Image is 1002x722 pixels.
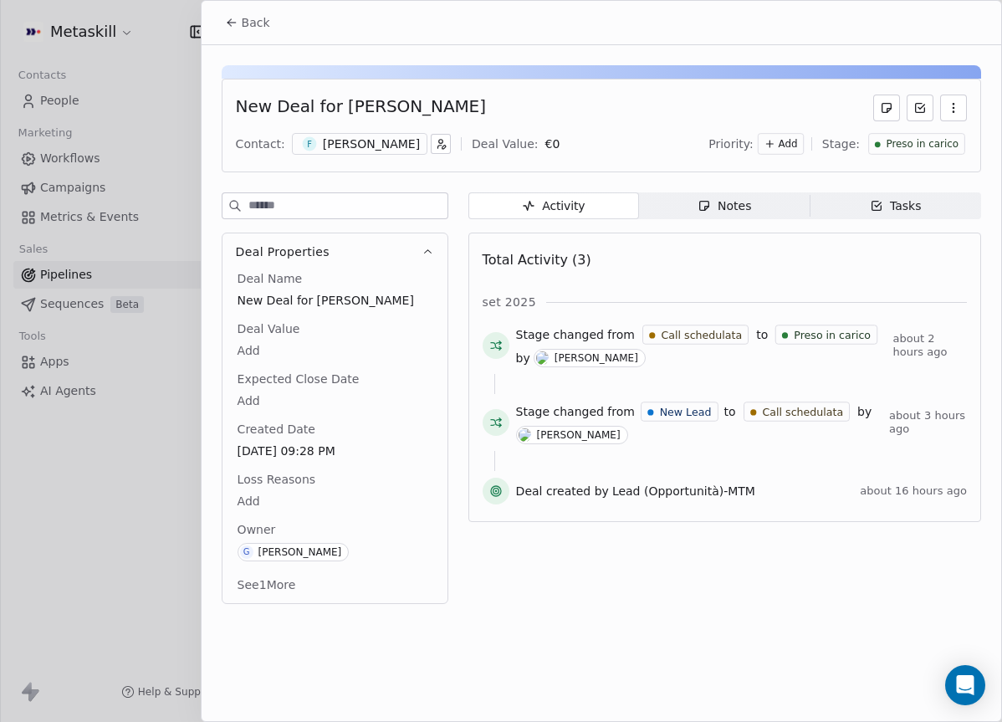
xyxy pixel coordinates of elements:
span: by [516,350,530,366]
span: by [857,403,872,420]
span: Stage changed from [516,403,635,420]
span: Preso in carico [795,327,872,342]
div: Deal Properties [222,270,447,603]
div: Deal Value: [472,136,538,152]
div: [PERSON_NAME] [555,352,638,364]
span: about 2 hours ago [892,332,967,359]
div: [PERSON_NAME] [537,429,621,441]
button: See1More [227,570,306,600]
span: Created Date [234,421,319,438]
span: Loss Reasons [234,471,319,488]
div: Contact: [236,136,285,152]
span: € 0 [545,137,560,151]
span: New Deal for [PERSON_NAME] [238,292,432,309]
div: Notes [698,197,751,215]
div: G [243,545,250,559]
span: about 3 hours ago [889,409,967,436]
span: Lead (Opportunità)-MTM [612,483,755,499]
span: Add [238,392,432,409]
span: to [756,326,768,343]
span: Stage: [822,136,860,152]
button: Back [215,8,280,38]
span: Deal Value [234,320,304,337]
div: [PERSON_NAME] [258,546,342,558]
div: Tasks [870,197,922,215]
span: New Lead [660,404,712,419]
span: Add [238,342,432,359]
span: Priority: [708,136,754,152]
span: Preso in carico [886,137,959,151]
span: [DATE] 09:28 PM [238,443,432,459]
div: Open Intercom Messenger [945,665,985,705]
div: New Deal for [PERSON_NAME] [236,95,486,121]
span: set 2025 [483,294,536,310]
span: Total Activity (3) [483,252,591,268]
span: Add [238,493,432,509]
button: Deal Properties [222,233,447,270]
div: [PERSON_NAME] [323,136,420,152]
img: G [536,351,549,365]
span: Owner [234,521,279,538]
span: Deal Name [234,270,306,287]
span: Deal created by [516,483,609,499]
span: Back [242,14,270,31]
span: Add [778,137,797,151]
span: to [724,403,736,420]
span: Call schedulata [662,327,743,342]
span: Stage changed from [516,326,635,343]
span: Deal Properties [236,243,330,260]
span: about 16 hours ago [860,484,967,498]
span: F [302,137,316,151]
span: Expected Close Date [234,371,363,387]
img: G [519,428,531,442]
span: Call schedulata [762,404,843,419]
